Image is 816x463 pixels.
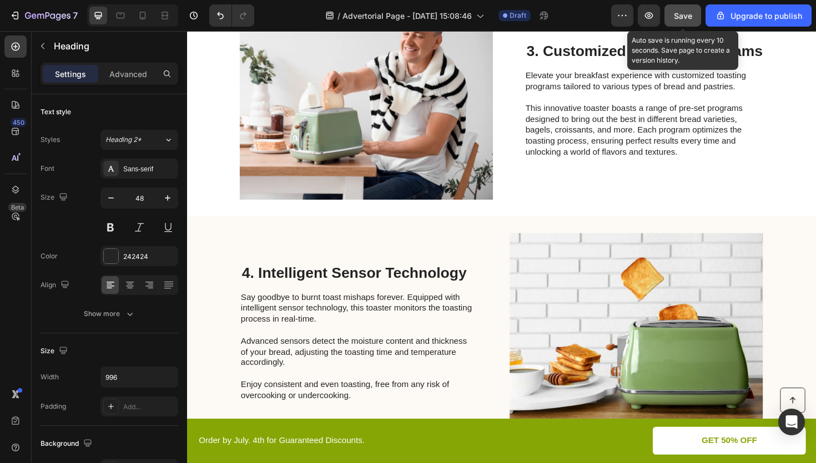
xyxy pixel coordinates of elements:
div: Open Intercom Messenger [778,409,805,435]
span: / [338,10,340,22]
button: Show more [41,304,178,324]
div: Styles [41,135,60,145]
div: Text style [41,107,71,117]
div: Beta [8,203,27,212]
div: Font [41,164,54,174]
div: Background [41,436,94,451]
div: Show more [84,308,135,319]
p: GET 50% OFF [545,428,603,440]
p: Settings [55,68,86,80]
div: Width [41,372,59,382]
div: Color [41,251,58,261]
div: Align [41,278,72,293]
h2: 4. Intelligent Sensor Technology [57,246,307,267]
span: Save [674,11,692,21]
span: Advertorial Page - [DATE] 15:08:46 [342,10,472,22]
a: GET 50% OFF [493,419,655,449]
iframe: Design area [187,31,816,463]
div: Padding [41,401,66,411]
div: Sans-serif [123,164,175,174]
p: 7 [73,9,78,22]
p: This innovative toaster boasts a range of pre-set programs designed to bring out the best in diff... [358,77,607,134]
div: 450 [11,118,27,127]
div: Upgrade to publish [715,10,802,22]
h2: 3. Customized Toasting Programs [358,11,611,32]
div: Undo/Redo [209,4,254,27]
div: 242424 [123,252,175,262]
button: Heading 2* [100,130,178,150]
p: Heading [54,39,174,53]
input: Auto [101,367,178,387]
div: Add... [123,402,175,412]
div: Size [41,344,70,359]
img: gempages_432750572815254551-ed437212-7f3d-4e87-8ecf-a5b40df64c7c.webp [341,214,610,425]
p: Order by July. 4th for Guaranteed Discounts. [12,428,332,440]
button: 7 [4,4,83,27]
span: Draft [510,11,526,21]
div: Size [41,190,70,205]
button: Upgrade to publish [706,4,812,27]
p: Say goodbye to burnt toast mishaps forever. Equipped with intelligent sensor technology, this toa... [57,277,306,392]
button: Save [664,4,701,27]
p: Advanced [109,68,147,80]
p: Elevate your breakfast experience with customized toasting programs tailored to various types of ... [358,42,607,65]
span: Heading 2* [105,135,142,145]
